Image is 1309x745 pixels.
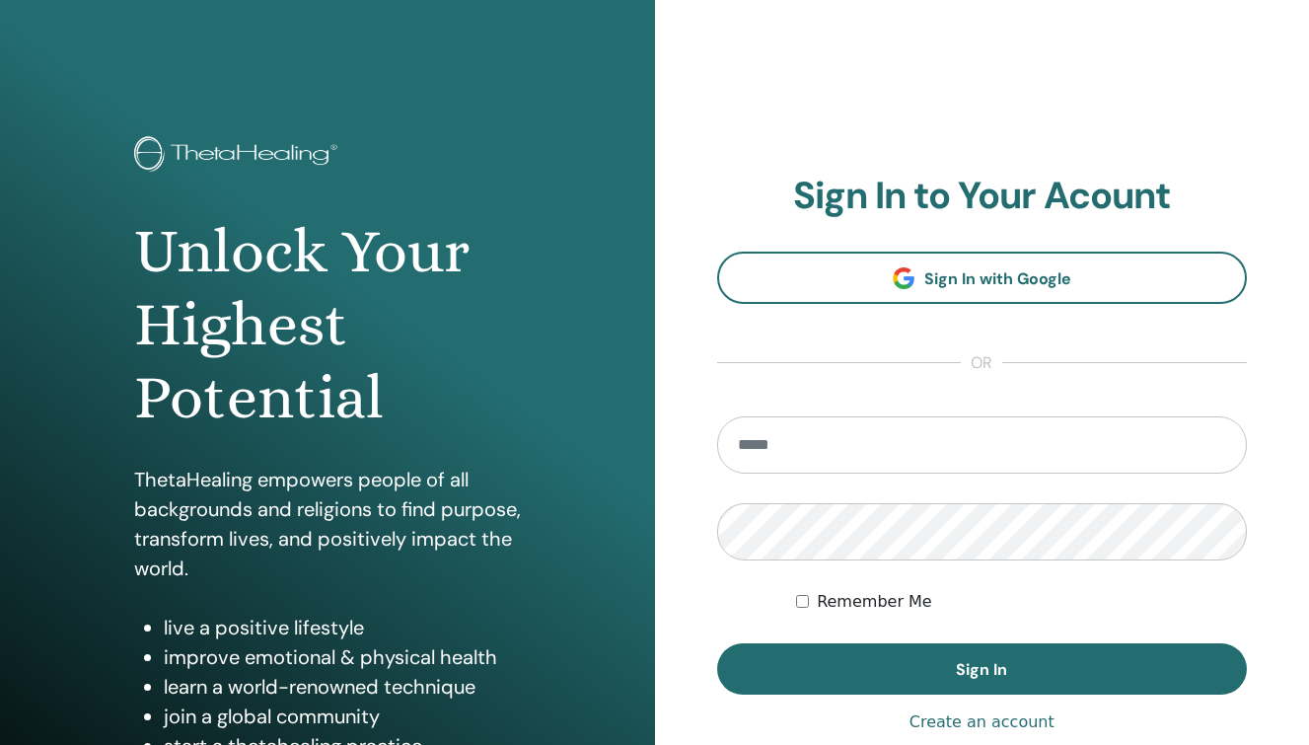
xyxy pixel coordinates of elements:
label: Remember Me [817,590,932,614]
h1: Unlock Your Highest Potential [134,215,521,435]
span: Sign In with Google [924,268,1071,289]
a: Sign In with Google [717,252,1248,304]
li: live a positive lifestyle [164,613,521,642]
p: ThetaHealing empowers people of all backgrounds and religions to find purpose, transform lives, a... [134,465,521,583]
li: improve emotional & physical health [164,642,521,672]
h2: Sign In to Your Acount [717,174,1248,219]
span: or [961,351,1002,375]
button: Sign In [717,643,1248,695]
div: Keep me authenticated indefinitely or until I manually logout [796,590,1247,614]
a: Create an account [909,710,1054,734]
span: Sign In [956,659,1007,680]
li: join a global community [164,702,521,731]
li: learn a world-renowned technique [164,672,521,702]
